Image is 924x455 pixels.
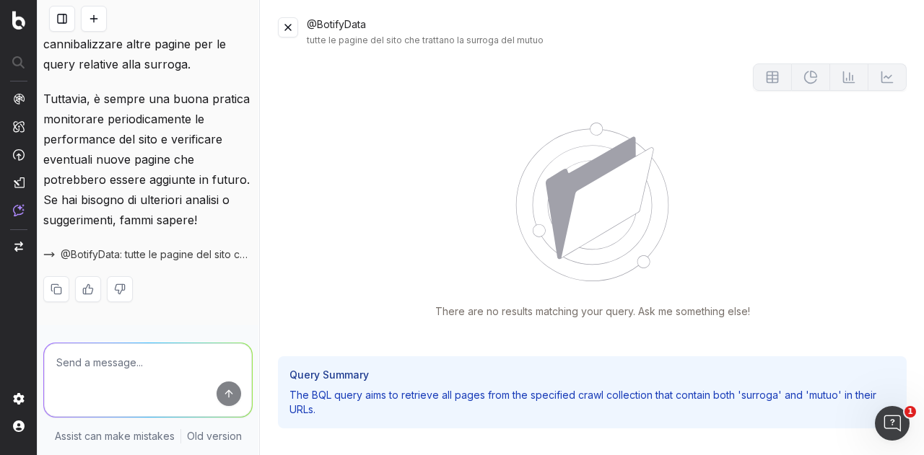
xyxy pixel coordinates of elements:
[792,63,830,91] button: Not available for current data
[13,149,25,161] img: Activation
[55,429,175,443] p: Assist can make mistakes
[61,247,253,262] span: @BotifyData: tutte le pagine del sito che trattano la surroga del mutuo
[875,406,910,441] iframe: Intercom live chat
[435,304,750,319] p: There are no results matching your query. Ask me something else!
[12,11,25,30] img: Botify logo
[868,63,907,91] button: Not available for current data
[13,93,25,105] img: Analytics
[14,242,23,252] img: Switch project
[905,406,916,418] span: 1
[13,204,25,216] img: Assist
[13,420,25,432] img: My account
[43,89,253,230] p: Tuttavia, è sempre una buona pratica monitorare periodicamente le performance del sito e verifica...
[13,177,25,188] img: Studio
[307,17,907,46] div: @BotifyData
[13,120,25,133] img: Intelligence
[830,63,868,91] button: Not available for current data
[307,35,907,46] div: tutte le pagine del sito che trattano la surroga del mutuo
[289,388,895,417] p: The BQL query aims to retrieve all pages from the specified crawl collection that contain both 's...
[753,63,792,91] button: Not available for current data
[289,368,895,382] h3: Query Summary
[187,429,242,443] a: Old version
[43,247,253,262] button: @BotifyData: tutte le pagine del sito che trattano la surroga del mutuo
[13,393,25,405] img: Setting
[515,123,669,281] img: No Data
